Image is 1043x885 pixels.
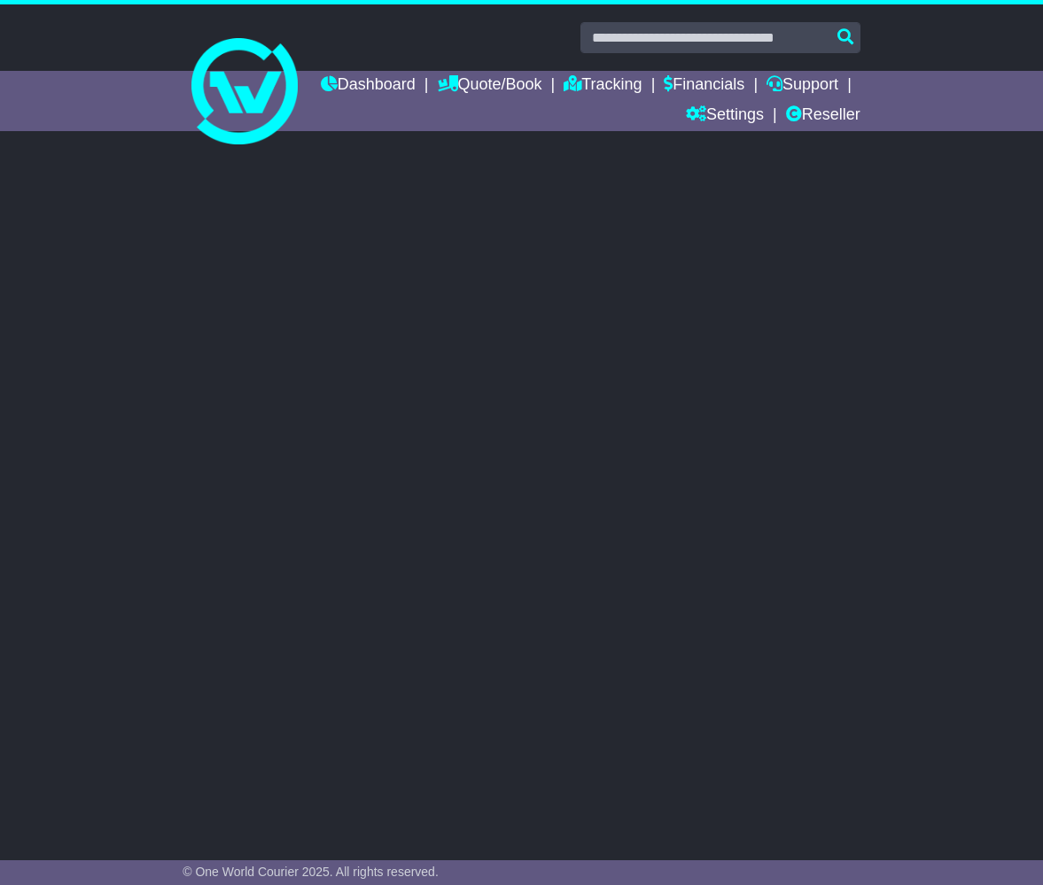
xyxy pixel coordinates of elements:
span: © One World Courier 2025. All rights reserved. [183,865,439,879]
a: Reseller [786,101,860,131]
a: Settings [686,101,764,131]
a: Dashboard [321,71,416,101]
a: Support [767,71,838,101]
a: Financials [664,71,744,101]
a: Tracking [564,71,642,101]
a: Quote/Book [438,71,542,101]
